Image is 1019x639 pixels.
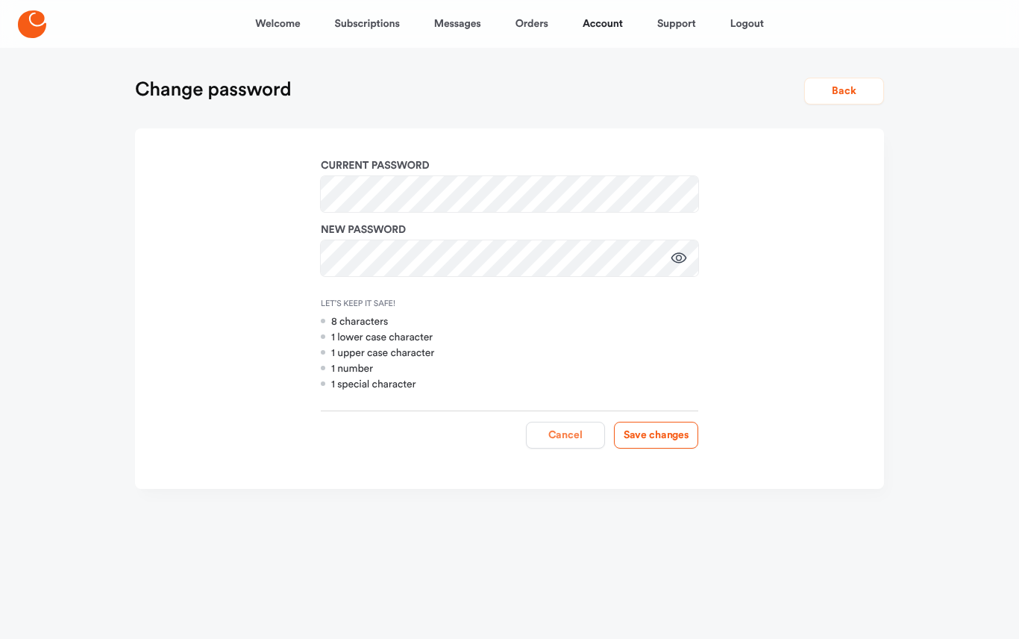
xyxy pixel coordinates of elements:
[321,346,698,361] li: 1 upper case character
[321,299,698,311] span: Let’s Keep It Safe!
[321,240,698,276] input: New password
[135,78,292,102] h1: Change password
[321,330,698,345] li: 1 lower case character
[321,361,698,376] li: 1 number
[321,176,698,212] input: Current password
[335,6,400,42] a: Subscriptions
[255,6,300,42] a: Welcome
[664,243,694,273] button: New password
[321,314,698,329] li: 8 characters
[730,6,764,42] a: Logout
[434,6,481,42] a: Messages
[321,222,698,237] h2: New password
[583,6,623,42] a: Account
[657,6,696,42] a: Support
[804,78,884,105] button: Back
[614,422,698,449] button: Save changes
[526,422,605,449] button: Cancel
[515,6,548,42] a: Orders
[321,158,698,173] h2: Current password
[321,377,698,392] li: 1 special character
